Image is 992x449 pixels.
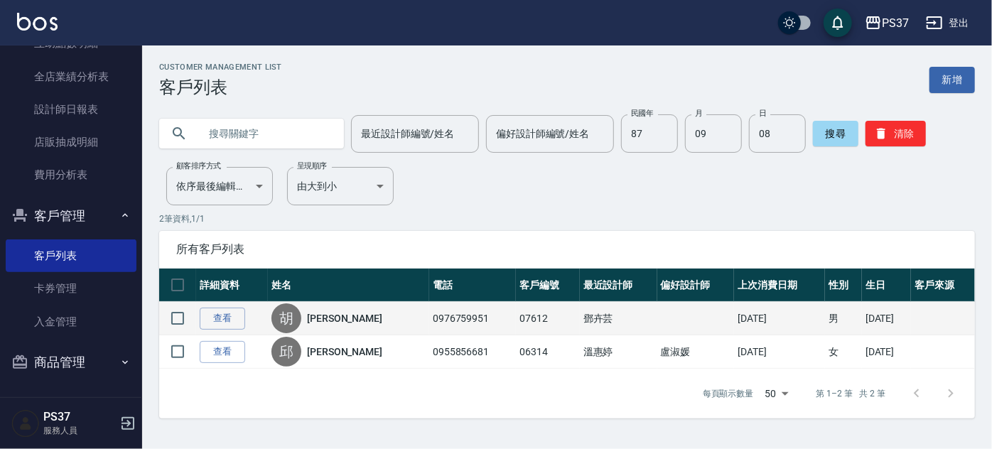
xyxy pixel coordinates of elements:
td: 07612 [516,302,580,335]
label: 月 [695,108,702,119]
span: 所有客戶列表 [176,242,958,256]
div: 胡 [271,303,301,333]
p: 2 筆資料, 1 / 1 [159,212,975,225]
td: 0955856681 [429,335,516,369]
div: PS37 [882,14,909,32]
td: [DATE] [862,302,911,335]
button: 商品管理 [6,344,136,381]
td: [DATE] [862,335,911,369]
td: 男 [825,302,862,335]
td: 06314 [516,335,580,369]
a: 客戶列表 [6,239,136,272]
button: 清除 [866,121,926,146]
td: 鄧卉芸 [580,302,657,335]
div: 邱 [271,337,301,367]
td: 溫惠婷 [580,335,657,369]
img: Logo [17,13,58,31]
a: [PERSON_NAME] [307,311,382,325]
div: 依序最後編輯時間 [166,167,273,205]
td: 盧淑媛 [657,335,735,369]
th: 性別 [825,269,862,302]
td: 女 [825,335,862,369]
h3: 客戶列表 [159,77,282,97]
label: 民國年 [631,108,653,119]
td: 0976759951 [429,302,516,335]
button: 搜尋 [813,121,858,146]
a: 卡券管理 [6,272,136,305]
button: PS37 [859,9,915,38]
p: 服務人員 [43,424,116,437]
div: 由大到小 [287,167,394,205]
td: [DATE] [734,335,825,369]
label: 顧客排序方式 [176,161,221,171]
p: 每頁顯示數量 [703,387,754,400]
button: 登出 [920,10,975,36]
th: 上次消費日期 [734,269,825,302]
th: 最近設計師 [580,269,657,302]
th: 詳細資料 [196,269,268,302]
a: 查看 [200,341,245,363]
a: 設計師日報表 [6,93,136,126]
label: 日 [759,108,766,119]
p: 第 1–2 筆 共 2 筆 [816,387,885,400]
h5: PS37 [43,410,116,424]
button: save [824,9,852,37]
th: 姓名 [268,269,429,302]
h2: Customer Management List [159,63,282,72]
td: [DATE] [734,302,825,335]
div: 50 [760,374,794,413]
input: 搜尋關鍵字 [199,114,333,153]
th: 生日 [862,269,911,302]
button: 客戶管理 [6,198,136,234]
th: 客戶編號 [516,269,580,302]
a: 全店業績分析表 [6,60,136,93]
a: [PERSON_NAME] [307,345,382,359]
a: 店販抽成明細 [6,126,136,158]
th: 偏好設計師 [657,269,735,302]
label: 呈現順序 [297,161,327,171]
img: Person [11,409,40,438]
a: 新增 [929,67,975,93]
a: 入金管理 [6,305,136,338]
th: 客戶來源 [911,269,975,302]
a: 費用分析表 [6,158,136,191]
a: 查看 [200,308,245,330]
th: 電話 [429,269,516,302]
